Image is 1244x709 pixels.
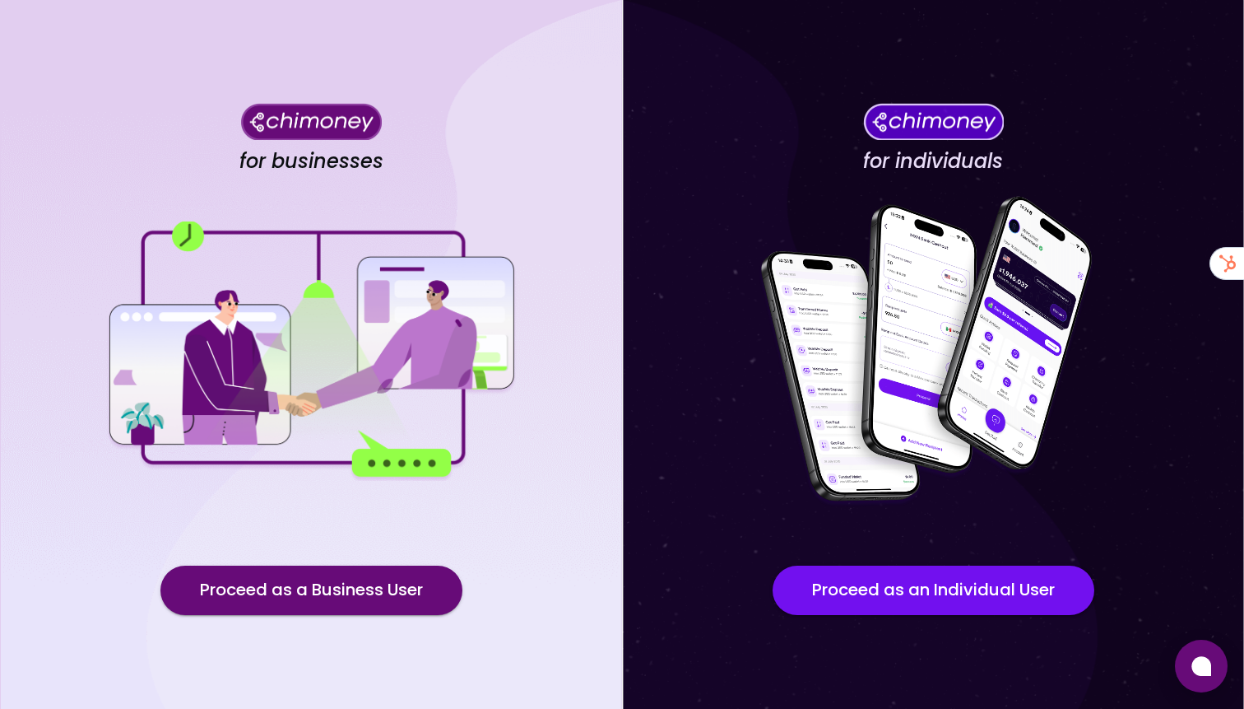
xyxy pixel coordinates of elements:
img: Chimoney for businesses [241,103,382,140]
img: for businesses [105,222,517,481]
img: Chimoney for individuals [863,103,1004,140]
h4: for individuals [863,149,1003,174]
h4: for businesses [239,149,383,174]
button: Proceed as a Business User [160,566,462,615]
button: Open chat window [1175,640,1228,693]
img: for individuals [727,187,1139,516]
button: Proceed as an Individual User [773,566,1094,615]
